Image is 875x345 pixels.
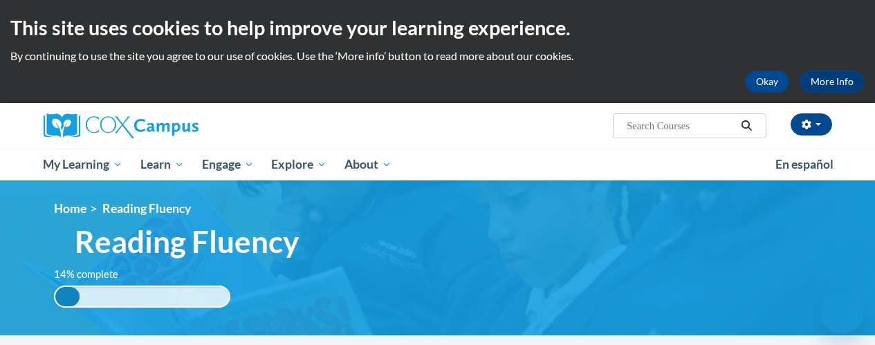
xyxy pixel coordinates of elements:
button: Okay [745,71,789,93]
span: My Learning [43,156,122,173]
input: Search Courses [625,118,736,134]
a: Engage [193,149,263,180]
div: 14% complete [55,287,80,306]
span: Explore [271,156,326,173]
button: Search [736,118,757,134]
a: Cox Campus [44,113,293,138]
span: Engage [202,156,254,173]
span: About [344,156,392,173]
a: Explore [262,149,335,180]
a: About [335,149,400,180]
p: By continuing to use the site you agree to our use of cookies. Use the ‘More info’ button to read... [10,48,865,64]
a: En español [766,150,842,179]
span: En español [775,157,833,171]
a: My Learning [35,149,132,180]
a: More Info [800,71,865,93]
div: Main menu [33,149,842,180]
a: Home [54,201,86,216]
span: Reading Fluency [75,223,299,260]
a: Learn [131,149,193,180]
label: 14% complete [54,267,133,282]
img: Cox Campus [44,113,199,138]
iframe: Button to launch messaging window [820,290,864,334]
h2: This site uses cookies to help improve your learning experience. [10,14,865,41]
span: Reading Fluency [102,201,191,216]
button: Account Settings [791,113,832,136]
span: Learn [140,156,184,173]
